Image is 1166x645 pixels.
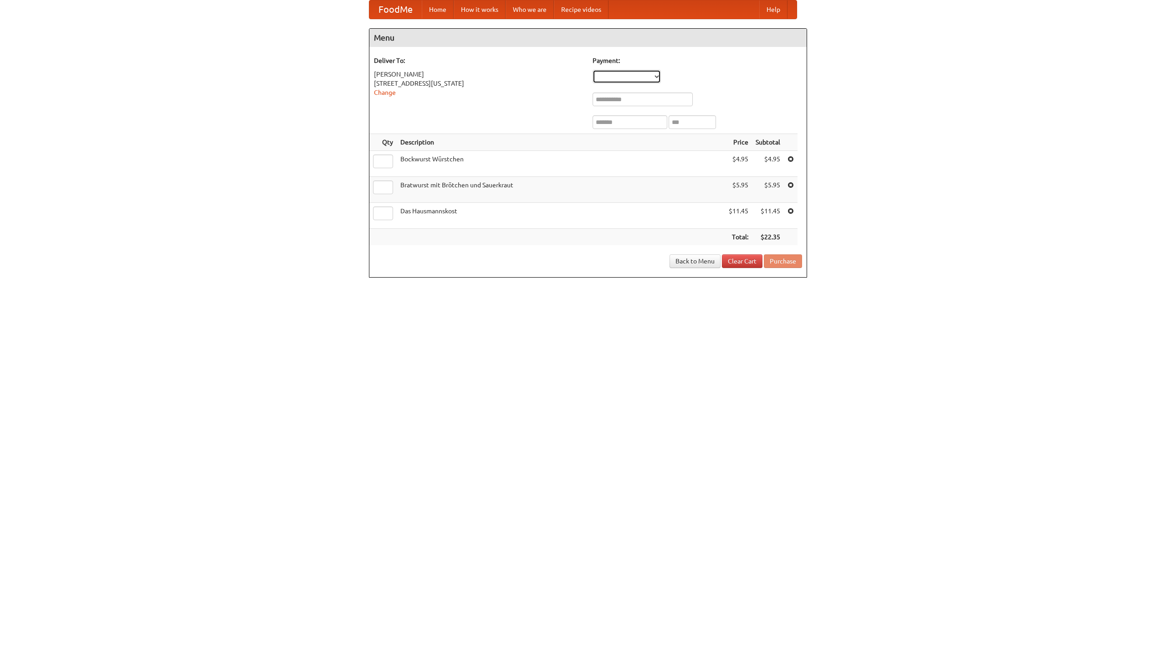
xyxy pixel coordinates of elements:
[752,203,784,229] td: $11.45
[397,203,725,229] td: Das Hausmannskost
[725,134,752,151] th: Price
[374,56,583,65] h5: Deliver To:
[725,229,752,246] th: Total:
[397,177,725,203] td: Bratwurst mit Brötchen und Sauerkraut
[554,0,609,19] a: Recipe videos
[752,229,784,246] th: $22.35
[752,177,784,203] td: $5.95
[397,134,725,151] th: Description
[725,177,752,203] td: $5.95
[369,0,422,19] a: FoodMe
[752,151,784,177] td: $4.95
[764,254,802,268] button: Purchase
[725,203,752,229] td: $11.45
[374,79,583,88] div: [STREET_ADDRESS][US_STATE]
[397,151,725,177] td: Bockwurst Würstchen
[454,0,506,19] a: How it works
[374,89,396,96] a: Change
[369,29,807,47] h4: Menu
[752,134,784,151] th: Subtotal
[369,134,397,151] th: Qty
[759,0,788,19] a: Help
[670,254,721,268] a: Back to Menu
[722,254,762,268] a: Clear Cart
[725,151,752,177] td: $4.95
[593,56,802,65] h5: Payment:
[374,70,583,79] div: [PERSON_NAME]
[506,0,554,19] a: Who we are
[422,0,454,19] a: Home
